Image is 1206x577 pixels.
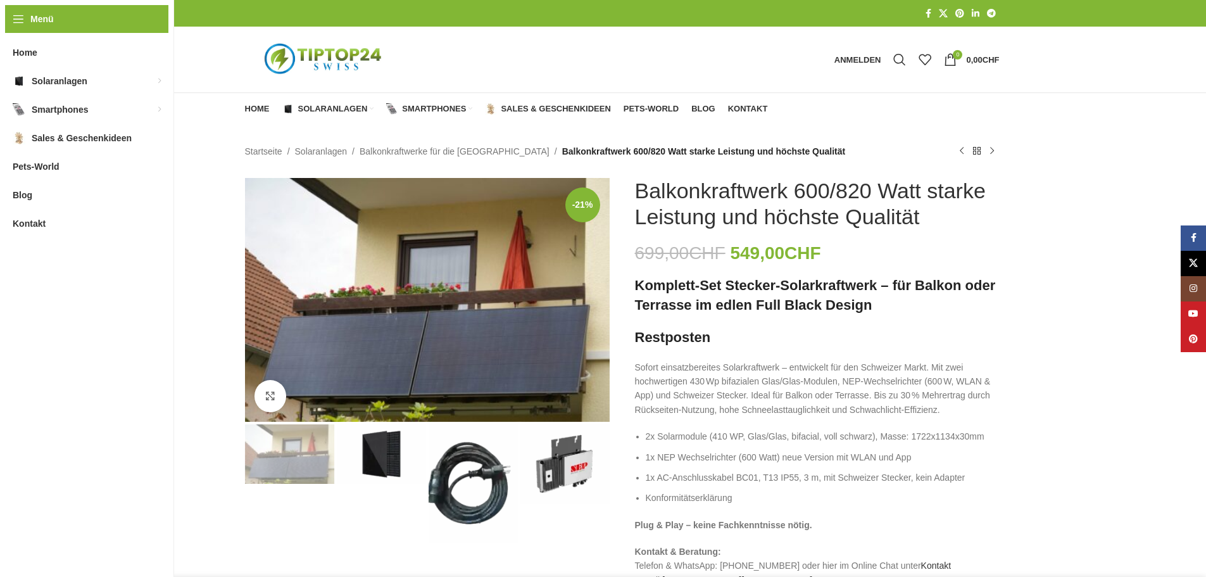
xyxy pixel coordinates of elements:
[953,50,962,60] span: 0
[828,47,888,72] a: Anmelden
[245,144,846,158] nav: Breadcrumb
[32,98,88,121] span: Smartphones
[245,96,270,122] a: Home
[1181,327,1206,352] a: Pinterest Social Link
[565,187,600,222] span: -21%
[1181,276,1206,301] a: Instagram Social Link
[1181,225,1206,251] a: Facebook Social Link
[13,41,37,64] span: Home
[635,520,812,530] strong: Plug & Play – keine Fachkenntnisse nötig.
[689,243,725,263] span: CHF
[922,5,935,22] a: Facebook Social Link
[13,184,32,206] span: Blog
[921,561,951,571] a: Kontakt
[485,96,610,122] a: Sales & Geschenkideen
[295,144,348,158] a: Solaranlagen
[635,329,711,345] strong: Restposten
[635,547,721,557] strong: Kontakt & Beratung:
[13,132,25,144] img: Sales & Geschenkideen
[635,277,996,313] strong: Komplett-Set Stecker-Solarkraftwerk – für Balkon oder Terrasse im edlen Full Black Design
[935,5,952,22] a: X Social Link
[13,212,46,235] span: Kontakt
[954,144,969,159] a: Vorheriges Produkt
[30,12,54,26] span: Menü
[245,424,334,484] img: Balkonkraftwerke für die Schweiz2_XL
[784,243,821,263] span: CHF
[624,96,679,122] a: Pets-World
[282,103,294,115] img: Solaranlagen
[282,96,374,122] a: Solaranlagen
[984,144,1000,159] a: Nächstes Produkt
[635,360,1000,417] p: Sofort einsatzbereites Solarkraftwerk – entwickelt für den Schweizer Markt. Mit zwei hochwertigen...
[887,47,912,72] a: Suche
[691,96,715,122] a: Blog
[32,70,87,92] span: Solaranlagen
[635,178,1000,230] h1: Balkonkraftwerk 600/820 Watt starke Leistung und höchste Qualität
[245,144,282,158] a: Startseite
[730,243,820,263] bdi: 549,00
[337,424,426,484] img: Balkonkraftwerke mit edlem Schwarz Schwarz Design
[562,144,846,158] span: Balkonkraftwerk 600/820 Watt starke Leistung und höchste Qualität
[485,103,496,115] img: Sales & Geschenkideen
[13,75,25,87] img: Solaranlagen
[245,54,403,64] a: Logo der Website
[624,104,679,114] span: Pets-World
[298,104,368,114] span: Solaranlagen
[32,127,132,149] span: Sales & Geschenkideen
[983,55,1000,65] span: CHF
[834,56,881,64] span: Anmelden
[646,450,1000,464] li: 1x NEP Wechselrichter (600 Watt) neue Version mit WLAN und App
[646,471,1000,485] li: 1x AC-Anschlusskabel BC01, T13 IP55, 3 m, mit Schweizer Stecker, kein Adapter
[13,103,25,116] img: Smartphones
[912,47,938,72] div: Meine Wunschliste
[501,104,610,114] span: Sales & Geschenkideen
[1181,301,1206,327] a: YouTube Social Link
[635,243,725,263] bdi: 699,00
[429,424,518,543] img: Balkonkraftwerk 600/820 Watt starke Leistung und höchste Qualität – Bild 3
[245,104,270,114] span: Home
[1181,251,1206,276] a: X Social Link
[691,104,715,114] span: Blog
[386,96,472,122] a: Smartphones
[402,104,466,114] span: Smartphones
[952,5,968,22] a: Pinterest Social Link
[646,491,1000,505] li: Konformitätserklärung
[239,96,774,122] div: Hauptnavigation
[386,103,398,115] img: Smartphones
[968,5,983,22] a: LinkedIn Social Link
[360,144,550,158] a: Balkonkraftwerke für die [GEOGRAPHIC_DATA]
[520,424,610,504] img: Nep600 Wechselrichter
[728,96,768,122] a: Kontakt
[728,104,768,114] span: Kontakt
[646,429,1000,443] li: 2x Solarmodule (410 WP, Glas/Glas, bifacial, voll schwarz), Masse: 1722x1134x30mm
[13,155,60,178] span: Pets-World
[983,5,1000,22] a: Telegram Social Link
[966,55,999,65] bdi: 0,00
[245,178,610,422] img: Balkonkraftwerke für die Schweiz2_XL
[938,47,1005,72] a: 0 0,00CHF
